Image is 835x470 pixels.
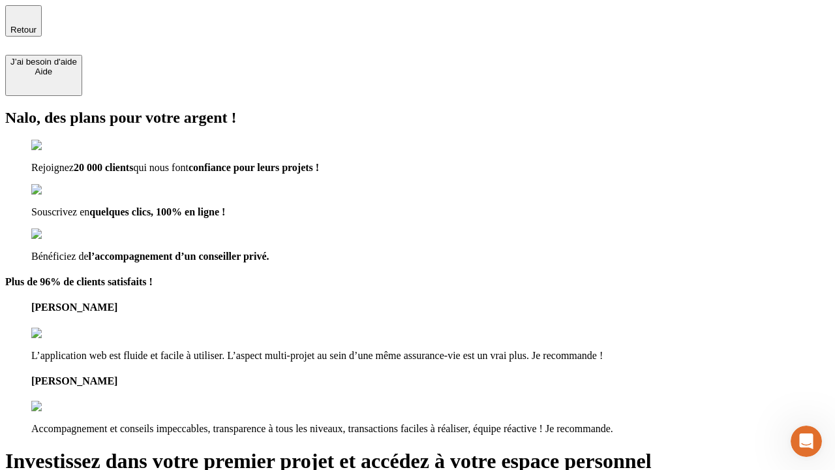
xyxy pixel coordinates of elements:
iframe: Intercom live chat [791,426,822,457]
img: reviews stars [31,401,96,413]
h4: [PERSON_NAME] [31,375,830,387]
img: checkmark [31,184,87,196]
span: Bénéficiez de [31,251,269,262]
span: Rejoignez qui nous font [31,162,319,173]
h4: [PERSON_NAME] [31,302,830,313]
strong: l’accompagnement d’un conseiller privé. [89,251,269,262]
strong: quelques clics, 100% en ligne ! [89,206,225,217]
img: checkmark [31,228,87,240]
p: Accompagnement et conseils impeccables, transparence à tous les niveaux, transactions faciles à r... [31,423,830,435]
p: L’application web est fluide et facile à utiliser. L’aspect multi-projet au sein d’une même assur... [31,350,830,362]
strong: 20 000 clients [74,162,134,173]
strong: confiance pour leurs projets ! [189,162,319,173]
img: reviews stars [31,328,96,339]
span: Souscrivez en [31,206,225,217]
button: J’ai besoin d'aideAide [5,55,82,96]
button: Retour [5,5,42,37]
h4: Plus de 96% de clients satisfaits ! [5,276,830,288]
span: Retour [10,25,37,35]
div: J’ai besoin d'aide [10,57,77,67]
div: Aide [10,67,77,76]
h2: Nalo, des plans pour votre argent ! [5,109,830,127]
img: checkmark [31,140,87,151]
